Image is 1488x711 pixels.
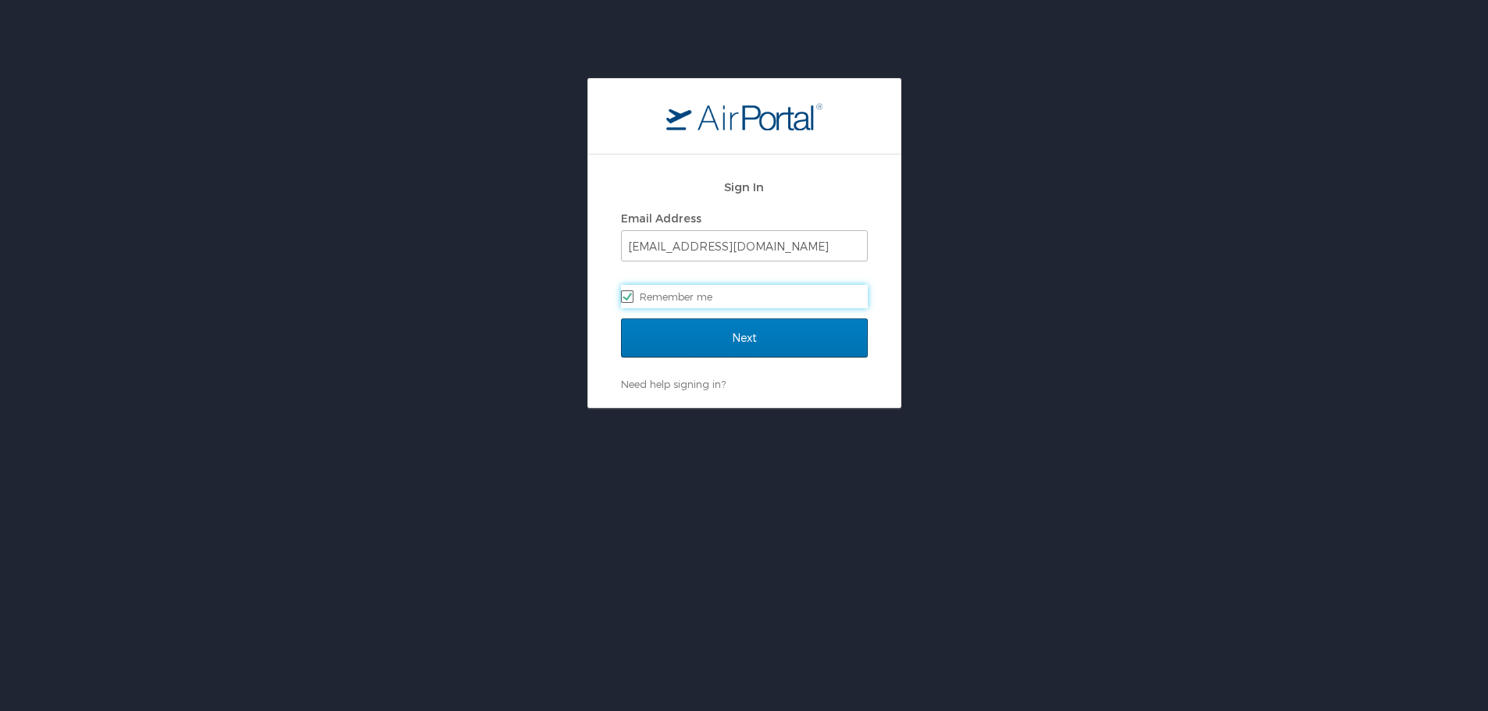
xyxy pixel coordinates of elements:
input: Next [621,318,868,357]
label: Email Address [621,212,701,225]
label: Remember me [621,285,868,308]
img: logo [666,102,823,130]
h2: Sign In [621,178,868,196]
a: Need help signing in? [621,378,726,390]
